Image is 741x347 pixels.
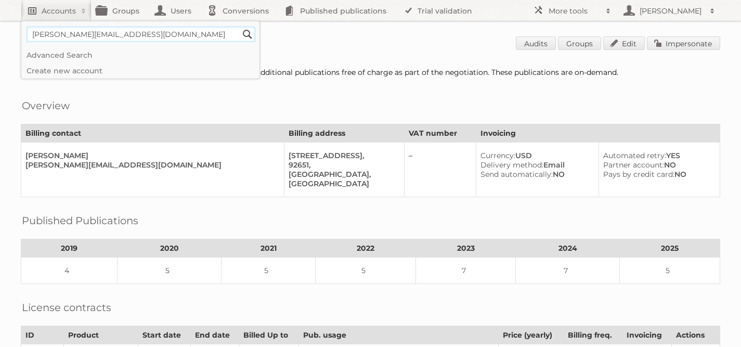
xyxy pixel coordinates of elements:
[21,239,118,258] th: 2019
[404,143,476,197] td: –
[21,258,118,284] td: 4
[480,170,553,179] span: Send automatically:
[22,98,70,113] h2: Overview
[603,151,711,160] div: YES
[620,258,720,284] td: 5
[404,124,476,143] th: VAT number
[603,160,664,170] span: Partner account:
[21,326,64,344] th: ID
[289,160,396,170] div: 92651,
[563,326,622,344] th: Billing freq.
[289,179,396,188] div: [GEOGRAPHIC_DATA]
[603,170,674,179] span: Pays by credit card:
[637,6,705,16] h2: [PERSON_NAME]
[516,36,556,50] a: Audits
[480,151,515,160] span: Currency:
[480,160,590,170] div: Email
[284,124,405,143] th: Billing address
[25,151,276,160] div: [PERSON_NAME]
[480,151,590,160] div: USD
[138,326,190,344] th: Start date
[21,47,259,63] a: Advanced Search
[316,239,416,258] th: 2022
[21,36,720,52] h1: Account 71375: [GEOGRAPHIC_DATA]
[239,326,299,344] th: Billed Up to
[190,326,239,344] th: End date
[476,124,720,143] th: Invoicing
[289,170,396,179] div: [GEOGRAPHIC_DATA],
[480,170,590,179] div: NO
[603,170,711,179] div: NO
[647,36,720,50] a: Impersonate
[622,326,671,344] th: Invoicing
[480,160,543,170] span: Delivery method:
[64,326,138,344] th: Product
[42,6,76,16] h2: Accounts
[671,326,720,344] th: Actions
[22,213,138,228] h2: Published Publications
[21,124,284,143] th: Billing contact
[620,239,720,258] th: 2025
[21,68,720,77] div: [Contract 96241] Customer has renewed with an ENT 5 and has 3 additional publications free of cha...
[117,239,221,258] th: 2020
[415,239,516,258] th: 2023
[603,36,645,50] a: Edit
[316,258,416,284] td: 5
[222,258,316,284] td: 5
[117,258,221,284] td: 5
[499,326,564,344] th: Price (yearly)
[516,239,620,258] th: 2024
[298,326,499,344] th: Pub. usage
[289,151,396,160] div: [STREET_ADDRESS],
[603,160,711,170] div: NO
[415,258,516,284] td: 7
[22,300,111,315] h2: License contracts
[240,27,255,42] input: Search
[516,258,620,284] td: 7
[603,151,666,160] span: Automated retry:
[549,6,601,16] h2: More tools
[25,160,276,170] div: [PERSON_NAME][EMAIL_ADDRESS][DOMAIN_NAME]
[222,239,316,258] th: 2021
[558,36,601,50] a: Groups
[21,63,259,79] a: Create new account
